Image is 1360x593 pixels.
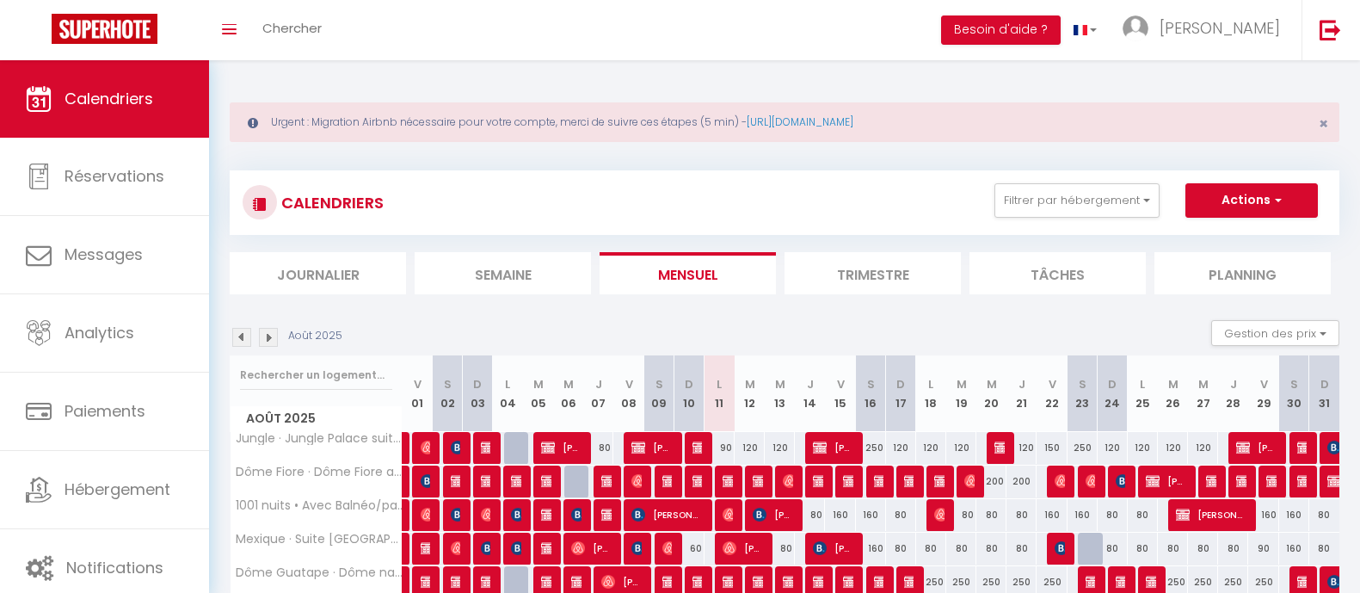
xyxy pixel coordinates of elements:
div: 120 [1128,432,1158,464]
span: [PERSON_NAME] [1206,465,1216,497]
span: [PERSON_NAME] [511,498,521,531]
abbr: L [717,376,722,392]
span: Réservations [65,165,164,187]
th: 05 [523,355,553,432]
abbr: M [775,376,785,392]
span: [PERSON_NAME] [571,498,582,531]
span: [PERSON_NAME] [481,498,491,531]
img: Super Booking [52,14,157,44]
div: 80 [946,533,976,565]
abbr: D [896,376,905,392]
span: Hébergement [65,479,170,500]
div: 80 [1128,499,1158,531]
span: [PERSON_NAME] [1160,17,1280,39]
div: 80 [1098,499,1128,531]
div: 80 [1158,533,1188,565]
th: 03 [463,355,493,432]
span: [PERSON_NAME] [753,465,763,497]
abbr: L [1140,376,1145,392]
abbr: S [444,376,452,392]
abbr: J [807,376,814,392]
span: [PERSON_NAME] [451,532,461,565]
div: 120 [1158,432,1188,464]
div: 80 [1006,499,1037,531]
div: 80 [1006,533,1037,565]
th: 19 [946,355,976,432]
button: Close [1319,116,1328,132]
a: [PERSON_NAME] [403,466,411,498]
div: 160 [1068,499,1098,531]
th: 14 [795,355,825,432]
span: [PERSON_NAME] [1236,431,1277,464]
li: Mensuel [600,252,776,294]
span: Guirassy Goundo [421,532,431,565]
button: Filtrer par hébergement [994,183,1160,218]
th: 29 [1248,355,1278,432]
span: [PERSON_NAME] [421,431,431,464]
abbr: S [655,376,663,392]
a: [PERSON_NAME] [403,533,411,565]
th: 15 [825,355,855,432]
span: Analytics [65,322,134,343]
abbr: L [505,376,510,392]
iframe: LiveChat chat widget [1288,521,1360,593]
img: ... [1123,15,1148,41]
span: Jungle · Jungle Palace suite avec [PERSON_NAME] 15min Disney [233,432,405,445]
span: [PERSON_NAME] [481,532,491,565]
th: 20 [976,355,1006,432]
span: [PERSON_NAME] [421,498,431,531]
th: 08 [613,355,643,432]
span: Mexique · Suite [GEOGRAPHIC_DATA] avec [PERSON_NAME] 15min Disney [233,533,405,546]
div: 160 [1279,533,1309,565]
span: [PERSON_NAME] [451,498,461,531]
input: Rechercher un logement... [240,360,392,391]
abbr: L [928,376,933,392]
abbr: S [867,376,875,392]
span: [PERSON_NAME] [843,465,853,497]
th: 12 [735,355,765,432]
div: 120 [735,432,765,464]
span: [PERSON_NAME] [1116,465,1126,497]
span: × [1319,113,1328,134]
th: 31 [1309,355,1339,432]
img: logout [1320,19,1341,40]
span: [PERSON_NAME] [723,465,733,497]
span: [PERSON_NAME] [541,431,582,464]
abbr: D [1320,376,1329,392]
div: 80 [1309,499,1339,531]
abbr: M [1198,376,1209,392]
span: [PERSON_NAME] [662,532,673,565]
button: Besoin d'aide ? [941,15,1061,45]
button: Actions [1185,183,1318,218]
div: 160 [1279,499,1309,531]
div: 120 [916,432,946,464]
span: [PERSON_NAME] [421,465,431,497]
span: [PERSON_NAME] [1146,465,1186,497]
abbr: V [625,376,633,392]
div: 120 [946,432,976,464]
span: [PERSON_NAME] [631,532,642,565]
span: [PERSON_NAME] [813,465,823,497]
span: Junior Moralus [451,431,461,464]
th: 30 [1279,355,1309,432]
th: 13 [765,355,795,432]
div: 150 [1037,432,1067,464]
span: [PERSON_NAME] [1266,465,1277,497]
abbr: S [1079,376,1086,392]
div: 120 [1098,432,1128,464]
a: [URL][DOMAIN_NAME] [747,114,853,129]
li: Trimestre [785,252,961,294]
span: [PERSON_NAME] [904,465,914,497]
th: 26 [1158,355,1188,432]
span: [PERSON_NAME] [601,465,612,497]
abbr: M [745,376,755,392]
span: [PERSON_NAME] [934,498,945,531]
div: 200 [1006,466,1037,497]
th: 18 [916,355,946,432]
span: [PERSON_NAME] [964,465,975,497]
th: 04 [493,355,523,432]
div: 80 [946,499,976,531]
span: [PERSON_NAME] [541,465,551,497]
span: [PERSON_NAME] [1297,465,1308,497]
div: 120 [765,432,795,464]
